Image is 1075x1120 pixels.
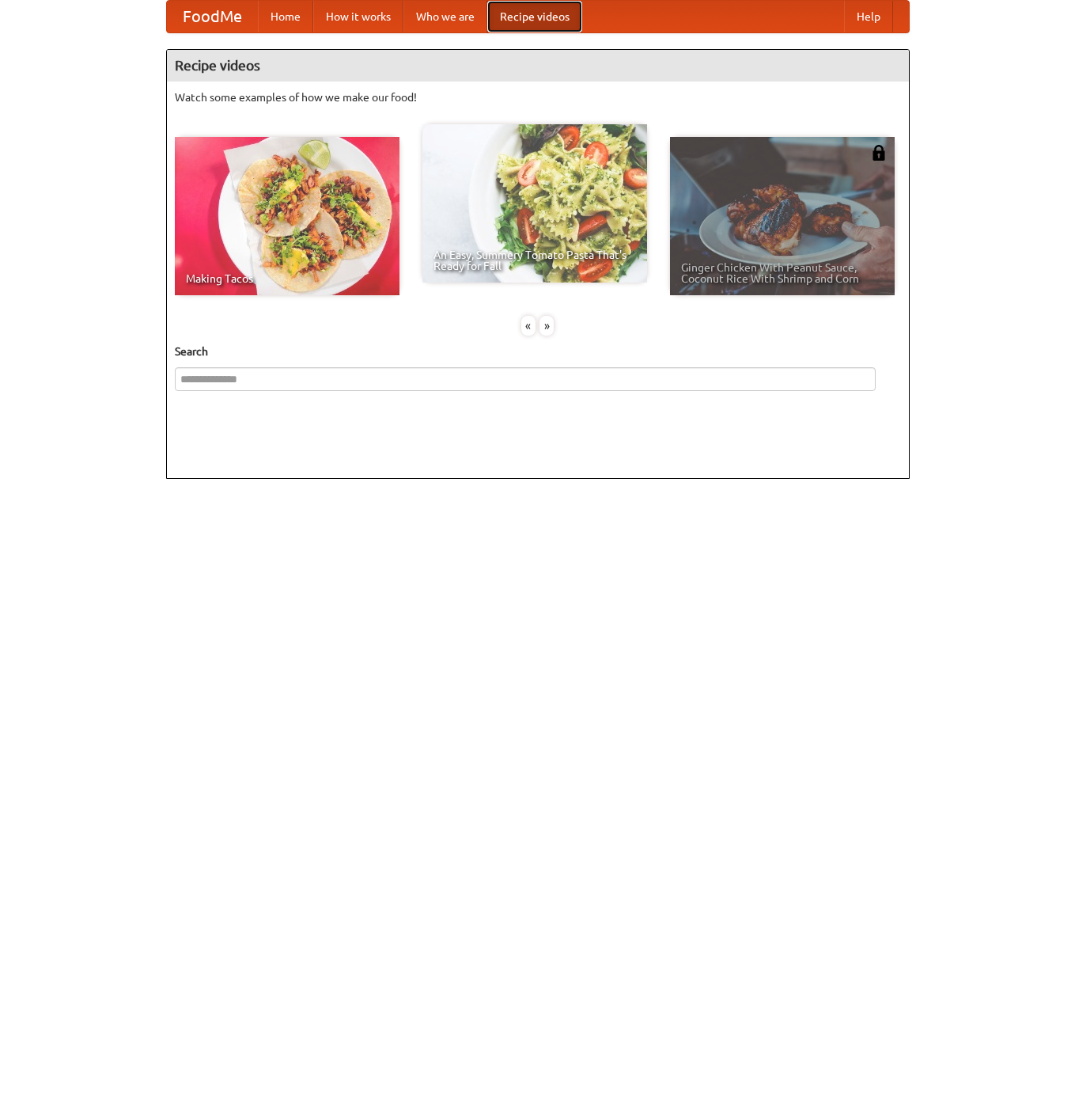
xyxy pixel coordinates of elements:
a: FoodMe [167,1,258,32]
div: » [539,316,554,336]
a: Recipe videos [487,1,582,32]
a: Making Tacos [175,137,399,295]
a: How it works [313,1,403,32]
p: Watch some examples of how we make our food! [175,89,901,105]
span: An Easy, Summery Tomato Pasta That's Ready for Fall [433,249,636,271]
a: Home [258,1,313,32]
a: An Easy, Summery Tomato Pasta That's Ready for Fall [422,124,647,283]
a: Help [844,1,893,32]
a: Who we are [403,1,487,32]
div: « [521,316,536,336]
h4: Recipe videos [167,50,909,82]
img: 483408.png [871,145,887,161]
h5: Search [175,344,901,359]
span: Making Tacos [186,273,388,284]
